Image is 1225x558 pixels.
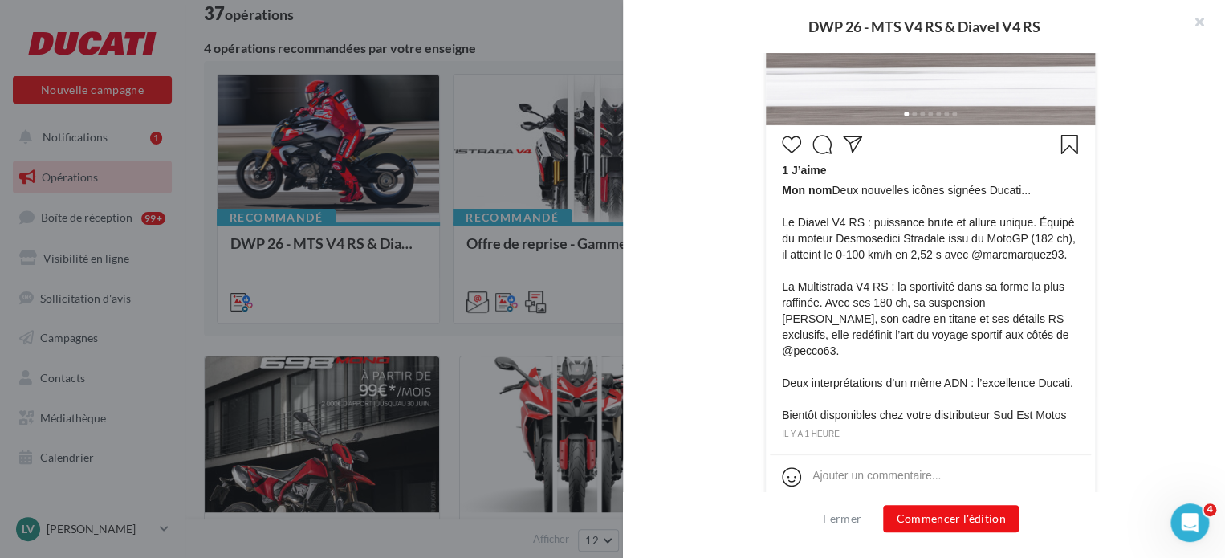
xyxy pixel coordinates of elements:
div: il y a 1 heure [782,427,1079,442]
div: Ajouter un commentaire... [812,467,941,483]
svg: Commenter [812,135,832,154]
svg: Enregistrer [1060,135,1079,154]
div: DWP 26 - MTS V4 RS & Diavel V4 RS [649,19,1199,34]
svg: Partager la publication [843,135,862,154]
div: 1 J’aime [782,162,1079,182]
span: Deux nouvelles icônes signées Ducati... Le Diavel V4 RS : puissance brute et allure unique. Équip... [782,182,1079,423]
svg: Emoji [782,467,801,487]
span: 4 [1203,503,1216,516]
button: Commencer l'édition [883,505,1019,532]
iframe: Intercom live chat [1170,503,1209,542]
svg: J’aime [782,135,801,154]
span: Mon nom [782,184,832,197]
button: Fermer [816,509,868,528]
